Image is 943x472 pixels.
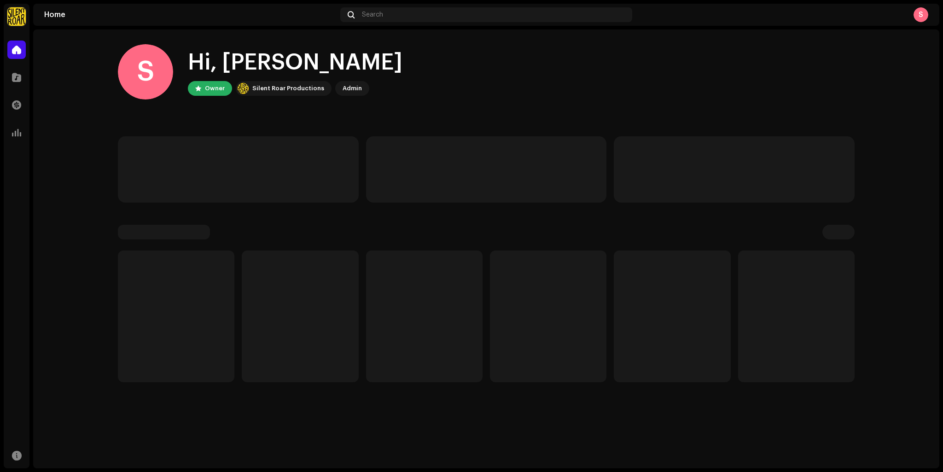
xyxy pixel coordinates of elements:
[7,7,26,26] img: fcfd72e7-8859-4002-b0df-9a7058150634
[205,83,225,94] div: Owner
[252,83,324,94] div: Silent Roar Productions
[188,48,402,77] div: Hi, [PERSON_NAME]
[362,11,383,18] span: Search
[238,83,249,94] img: fcfd72e7-8859-4002-b0df-9a7058150634
[44,11,337,18] div: Home
[118,44,173,99] div: S
[914,7,928,22] div: S
[343,83,362,94] div: Admin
